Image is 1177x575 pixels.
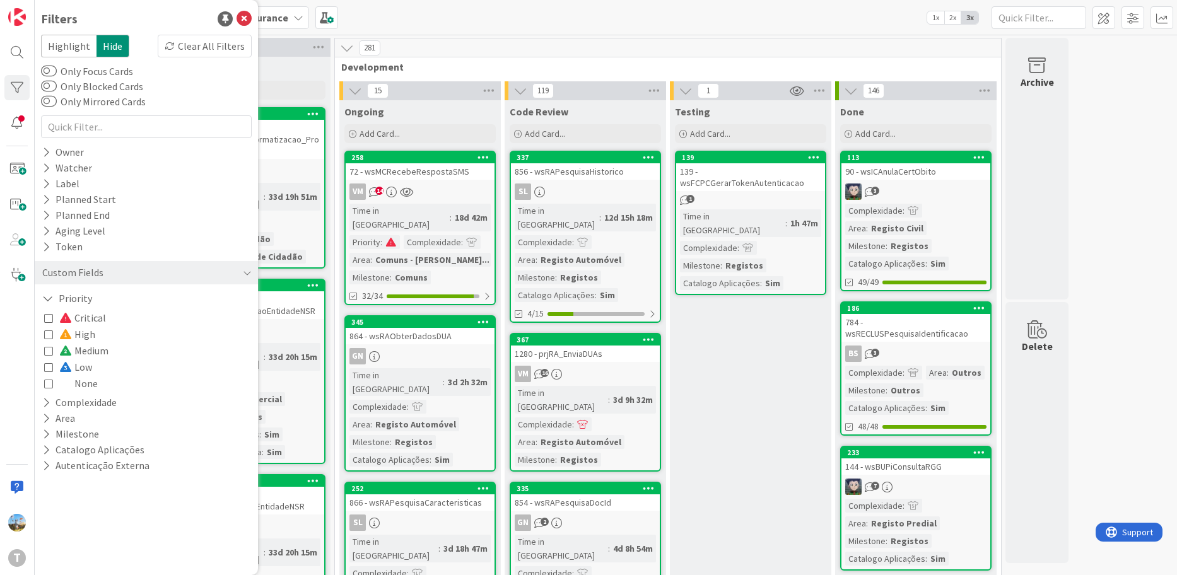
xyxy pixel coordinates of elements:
[346,152,495,180] div: 25872 - wsMCRecebeRespostaSMS
[344,105,384,118] span: Ongoing
[760,276,762,290] span: :
[515,253,536,267] div: Area
[515,453,555,467] div: Milestone
[886,383,887,397] span: :
[349,417,370,431] div: Area
[887,534,932,548] div: Registos
[392,435,436,449] div: Registos
[346,152,495,163] div: 258
[961,11,978,24] span: 3x
[841,152,990,180] div: 11390 - wsICAnulaCertObito
[949,366,985,380] div: Outros
[926,366,947,380] div: Area
[762,276,783,290] div: Sim
[41,115,252,138] input: Quick Filter...
[947,366,949,380] span: :
[511,183,660,200] div: SL
[557,270,601,284] div: Registos
[41,35,97,57] span: Highlight
[866,221,868,235] span: :
[927,11,944,24] span: 1x
[97,35,129,57] span: Hide
[511,163,660,180] div: 856 - wsRAPesquisaHistorico
[845,516,866,530] div: Area
[992,6,1086,29] input: Quick Filter...
[698,83,719,98] span: 1
[525,128,565,139] span: Add Card...
[461,235,463,249] span: :
[511,334,660,362] div: 3671280 - prjRA_EnviaDUAs
[362,289,383,303] span: 32/34
[517,335,660,344] div: 367
[557,453,601,467] div: Registos
[517,484,660,493] div: 335
[360,128,400,139] span: Add Card...
[346,483,495,494] div: 252
[515,417,572,431] div: Complexidade
[868,516,940,530] div: Registo Predial
[41,207,111,223] div: Planned End
[722,258,766,272] div: Registos
[351,153,495,162] div: 258
[390,435,392,449] span: :
[599,211,601,224] span: :
[390,270,392,284] span: :
[886,534,887,548] span: :
[682,153,825,162] div: 139
[511,483,660,494] div: 335
[536,253,537,267] span: :
[887,383,923,397] div: Outros
[262,445,264,459] span: :
[515,204,599,231] div: Time in [GEOGRAPHIC_DATA]
[841,447,990,475] div: 233144 - wsBUPiConsultaRGG
[41,65,57,78] button: Only Focus Cards
[541,369,549,377] span: 16
[443,375,445,389] span: :
[41,94,146,109] label: Only Mirrored Cards
[676,152,825,163] div: 139
[1021,74,1054,90] div: Archive
[41,95,57,108] button: Only Mirrored Cards
[41,79,143,94] label: Only Blocked Cards
[680,209,785,237] div: Time in [GEOGRAPHIC_DATA]
[536,435,537,449] span: :
[264,190,266,204] span: :
[841,163,990,180] div: 90 - wsICAnulaCertObito
[903,204,905,218] span: :
[847,448,990,457] div: 233
[785,216,787,230] span: :
[41,458,151,473] button: Autenticação Externa
[845,401,925,415] div: Catalogo Aplicações
[676,152,825,191] div: 139139 - wsFCPCGerarTokenAutenticacao
[445,375,491,389] div: 3d 2h 32m
[572,417,574,431] span: :
[510,105,568,118] span: Code Review
[841,447,990,458] div: 233
[41,80,57,93] button: Only Blocked Cards
[855,128,896,139] span: Add Card...
[515,183,531,200] div: SL
[346,317,495,344] div: 345864 - wsRAObterDadosDUA
[59,310,106,326] span: Critical
[841,458,990,475] div: 144 - wsBUPiConsultaRGG
[349,368,443,396] div: Time in [GEOGRAPHIC_DATA]
[349,453,430,467] div: Catalogo Aplicações
[532,83,554,98] span: 119
[515,514,531,531] div: GN
[845,552,925,566] div: Catalogo Aplicações
[438,542,440,555] span: :
[372,417,459,431] div: Registo Automóvel
[720,258,722,272] span: :
[41,160,93,176] div: Watcher
[866,516,868,530] span: :
[925,257,927,270] span: :
[858,276,879,289] span: 49/49
[845,534,886,548] div: Milestone
[515,288,595,302] div: Catalogo Aplicações
[452,211,491,224] div: 18d 42m
[555,270,557,284] span: :
[372,253,493,267] div: Comuns - [PERSON_NAME]...
[41,176,81,192] div: Label
[349,435,390,449] div: Milestone
[903,366,905,380] span: :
